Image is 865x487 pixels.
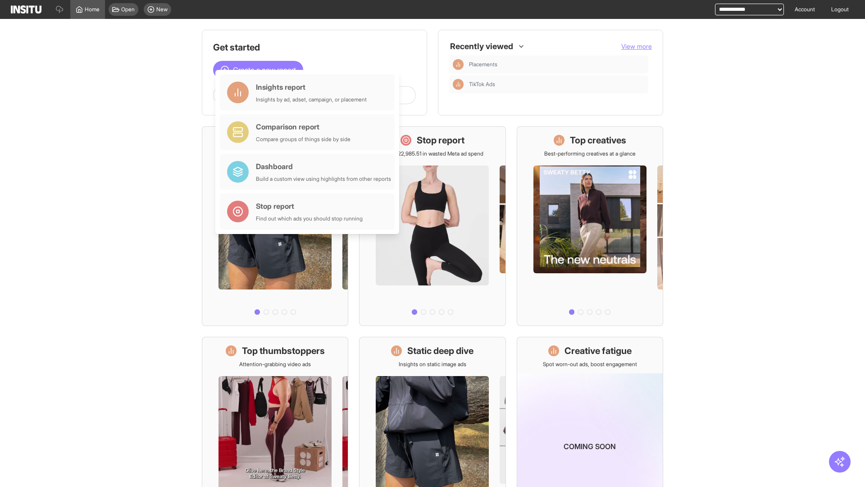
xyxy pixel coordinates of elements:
[256,121,351,132] div: Comparison report
[453,59,464,70] div: Insights
[256,201,363,211] div: Stop report
[239,361,311,368] p: Attention-grabbing video ads
[417,134,464,147] h1: Stop report
[213,61,303,79] button: Create a new report
[233,64,296,75] span: Create a new report
[359,126,505,326] a: Stop reportSave £22,985.51 in wasted Meta ad spend
[202,126,348,326] a: What's live nowSee all active ads instantly
[256,96,367,103] div: Insights by ad, adset, campaign, or placement
[242,345,325,357] h1: Top thumbstoppers
[469,81,645,88] span: TikTok Ads
[407,345,473,357] h1: Static deep dive
[399,361,466,368] p: Insights on static image ads
[517,126,663,326] a: Top creativesBest-performing creatives at a glance
[469,61,645,68] span: Placements
[156,6,168,13] span: New
[85,6,100,13] span: Home
[213,41,416,54] h1: Get started
[256,136,351,143] div: Compare groups of things side by side
[382,150,483,157] p: Save £22,985.51 in wasted Meta ad spend
[256,215,363,222] div: Find out which ads you should stop running
[256,175,391,183] div: Build a custom view using highlights from other reports
[621,42,652,51] button: View more
[544,150,636,157] p: Best-performing creatives at a glance
[469,81,495,88] span: TikTok Ads
[469,61,497,68] span: Placements
[256,161,391,172] div: Dashboard
[121,6,135,13] span: Open
[256,82,367,92] div: Insights report
[621,42,652,50] span: View more
[570,134,626,147] h1: Top creatives
[453,79,464,90] div: Insights
[11,5,41,14] img: Logo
